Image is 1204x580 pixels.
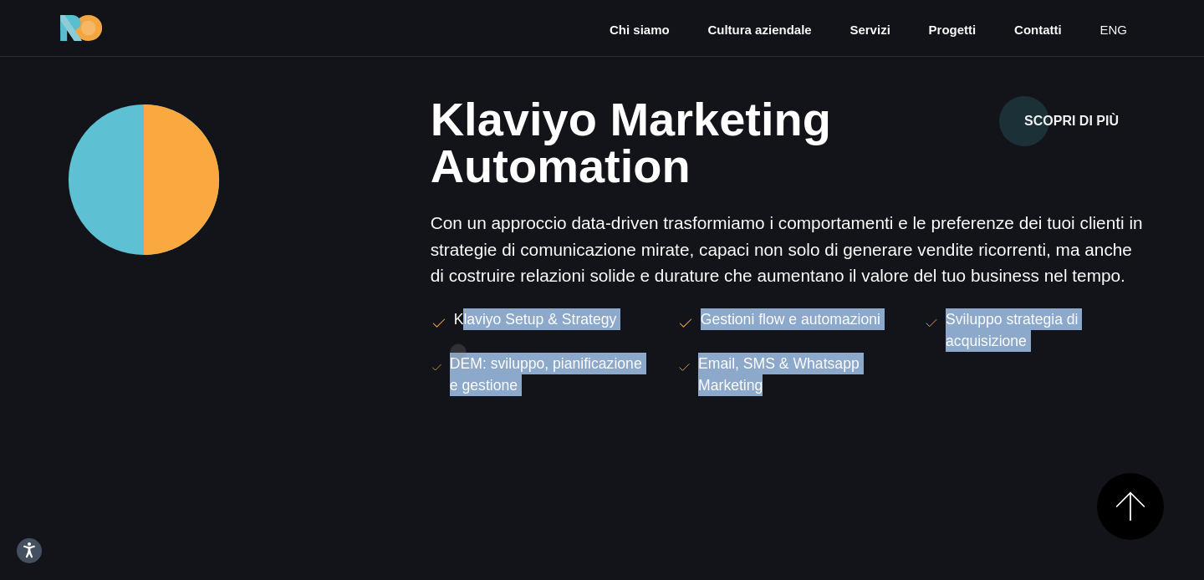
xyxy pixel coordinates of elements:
[999,109,1144,129] a: Scopri di più
[706,21,813,40] a: Cultura aziendale
[1013,21,1064,40] a: Contatti
[454,308,617,332] p: Klaviyo Setup & Strategy
[1098,21,1129,40] a: eng
[946,308,1144,353] p: Sviluppo strategia di acquisizione
[450,353,650,397] p: DEM: sviluppo, pianificazione e gestione
[431,96,897,190] h2: Klaviyo Marketing Automation
[608,21,671,40] a: Chi siamo
[701,308,880,332] p: Gestioni flow e automazioni
[698,353,897,397] p: Email, SMS & Whatsapp Marketing
[999,96,1144,146] button: Scopri di più
[927,21,978,40] a: Progetti
[848,21,891,40] a: Servizi
[60,15,102,42] img: Ride On Agency
[431,210,1144,288] p: Con un approccio data-driven trasformiamo i comportamenti e le preferenze dei tuoi clienti in str...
